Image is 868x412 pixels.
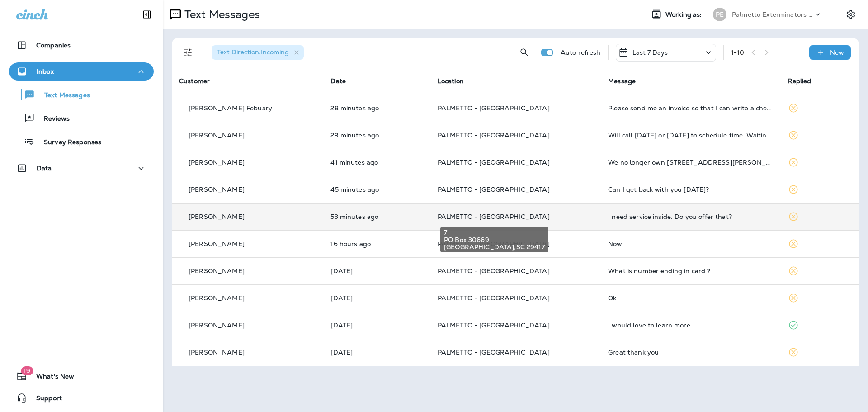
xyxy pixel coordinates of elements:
span: Customer [179,77,210,85]
p: Reviews [35,115,70,123]
span: PALMETTO - [GEOGRAPHIC_DATA] [438,348,550,356]
button: Reviews [9,109,154,128]
span: Replied [788,77,811,85]
button: Inbox [9,62,154,81]
p: [PERSON_NAME] Febuary [189,104,272,112]
span: Support [27,394,62,405]
span: [GEOGRAPHIC_DATA] , SC 29417 [444,243,545,251]
button: Search Messages [515,43,533,62]
div: Great thank you [608,349,773,356]
button: 19What's New [9,367,154,385]
div: What is number ending in card ? [608,267,773,275]
span: PALMETTO - [GEOGRAPHIC_DATA] [438,321,550,329]
span: PALMETTO - [GEOGRAPHIC_DATA] [438,185,550,194]
p: Oct 13, 2025 08:41 AM [330,132,423,139]
div: Please send me an invoice so that I can write a check. [608,104,773,112]
span: PALMETTO - [GEOGRAPHIC_DATA] [438,213,550,221]
span: Date [330,77,346,85]
p: Oct 13, 2025 08:18 AM [330,213,423,220]
div: I need service inside. Do you offer that? [608,213,773,220]
p: New [830,49,844,56]
span: 7 [444,229,545,236]
p: Companies [36,42,71,49]
div: Now [608,240,773,247]
span: PALMETTO - [GEOGRAPHIC_DATA] [438,104,550,112]
span: PALMETTO - [GEOGRAPHIC_DATA] [438,267,550,275]
div: Ok [608,294,773,302]
p: Oct 13, 2025 08:43 AM [330,104,423,112]
p: Oct 10, 2025 08:24 AM [330,294,423,302]
p: Survey Responses [35,138,101,147]
div: 1 - 10 [731,49,745,56]
span: PALMETTO - [GEOGRAPHIC_DATA] [438,158,550,166]
div: Will call today or tomorrow to schedule time. Waiting in tenant availability [608,132,773,139]
p: Oct 9, 2025 10:21 AM [330,322,423,329]
p: [PERSON_NAME] [189,267,245,275]
p: [PERSON_NAME] [189,240,245,247]
p: [PERSON_NAME] [189,159,245,166]
button: Support [9,389,154,407]
span: What's New [27,373,74,384]
span: Text Direction : Incoming [217,48,289,56]
p: Text Messages [181,8,260,21]
span: PALMETTO - [GEOGRAPHIC_DATA] [438,294,550,302]
p: Last 7 Days [632,49,668,56]
p: Palmetto Exterminators LLC [732,11,813,18]
div: We no longer own 734 gatewood Dr in roebuck [608,159,773,166]
p: [PERSON_NAME] [189,213,245,220]
span: Working as: [665,11,704,19]
span: 19 [21,366,33,375]
span: PALMETTO - [GEOGRAPHIC_DATA] [438,131,550,139]
p: Oct 13, 2025 08:30 AM [330,159,423,166]
p: Oct 10, 2025 01:38 PM [330,267,423,275]
button: Filters [179,43,197,62]
p: Auto refresh [561,49,601,56]
span: Location [438,77,464,85]
div: I would love to learn more [608,322,773,329]
p: [PERSON_NAME] [189,132,245,139]
button: Collapse Sidebar [134,5,160,24]
p: Text Messages [35,91,90,100]
div: PE [713,8,726,21]
p: [PERSON_NAME] [189,349,245,356]
button: Survey Responses [9,132,154,151]
span: Message [608,77,636,85]
button: Companies [9,36,154,54]
p: Data [37,165,52,172]
p: Oct 13, 2025 08:26 AM [330,186,423,193]
button: Settings [843,6,859,23]
div: Text Direction:Incoming [212,45,304,60]
p: Inbox [37,68,54,75]
button: Data [9,159,154,177]
p: [PERSON_NAME] [189,294,245,302]
span: PALMETTO - [GEOGRAPHIC_DATA] [438,240,550,248]
p: Oct 7, 2025 08:20 AM [330,349,423,356]
p: [PERSON_NAME] [189,322,245,329]
span: PO Box 30669 [444,236,545,243]
button: Text Messages [9,85,154,104]
p: Oct 12, 2025 04:20 PM [330,240,423,247]
p: [PERSON_NAME] [189,186,245,193]
div: Can I get back with you Friday? [608,186,773,193]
